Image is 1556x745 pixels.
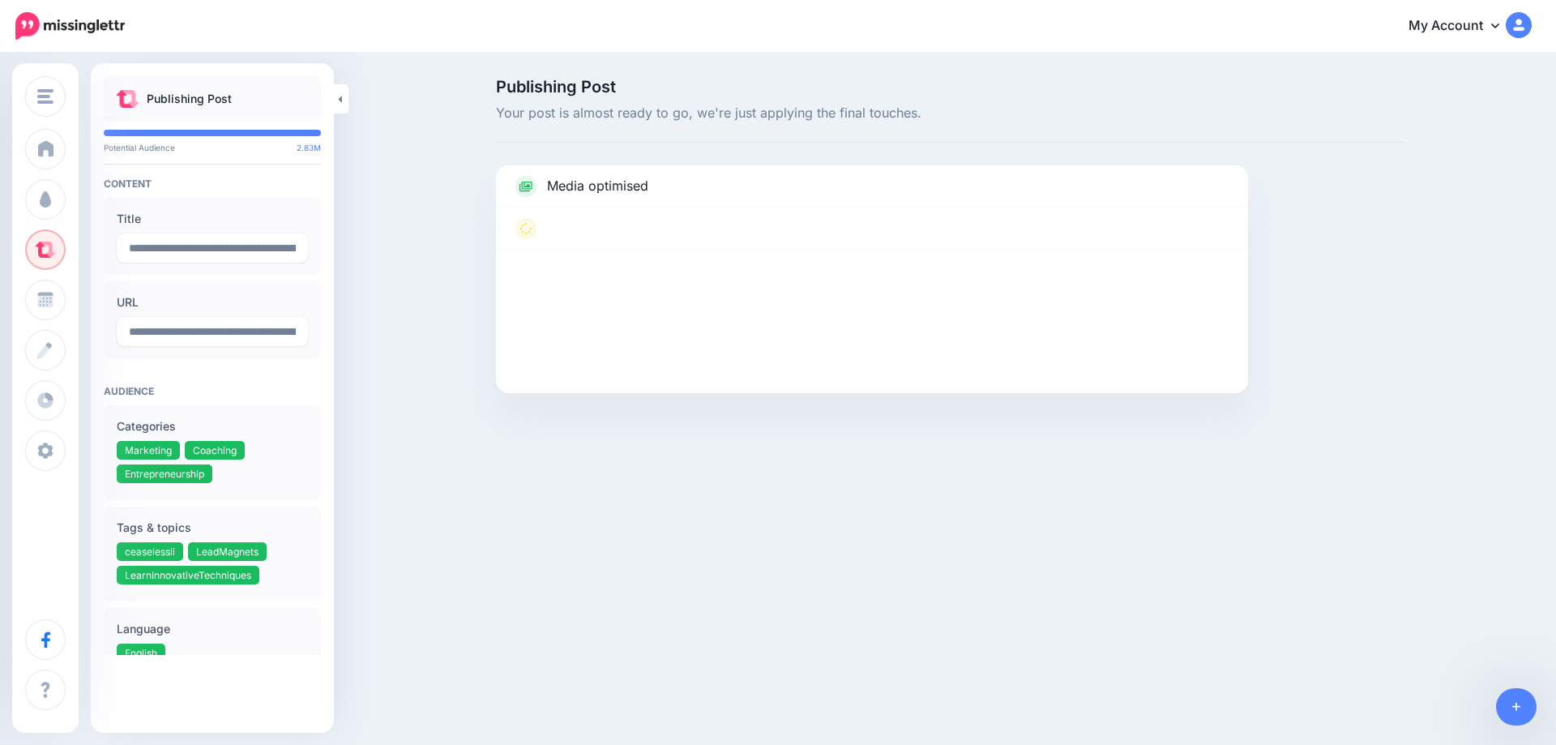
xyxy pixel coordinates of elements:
img: Missinglettr [15,12,125,40]
span: English [125,647,157,659]
p: Potential Audience [104,143,321,152]
img: curate.png [117,90,139,108]
h4: Audience [104,385,321,397]
span: Marketing [125,444,172,456]
span: Publishing Post [496,79,1404,95]
img: menu.png [37,89,53,104]
a: My Account [1392,6,1532,46]
p: Media optimised [547,176,648,197]
span: LearnInnovativeTechniques [125,569,251,581]
label: Categories [117,417,308,436]
span: LeadMagnets [196,546,259,558]
label: Tags & topics [117,518,308,537]
span: ceaselessli [125,546,175,558]
span: Your post is almost ready to go, we're just applying the final touches. [496,103,1404,124]
h4: Content [104,178,321,190]
span: 2.83M [297,143,321,152]
span: Coaching [193,444,237,456]
label: Language [117,619,308,639]
p: Publishing Post [147,89,232,109]
span: Entrepreneurship [125,468,204,480]
label: URL [117,293,308,312]
label: Title [117,209,308,229]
